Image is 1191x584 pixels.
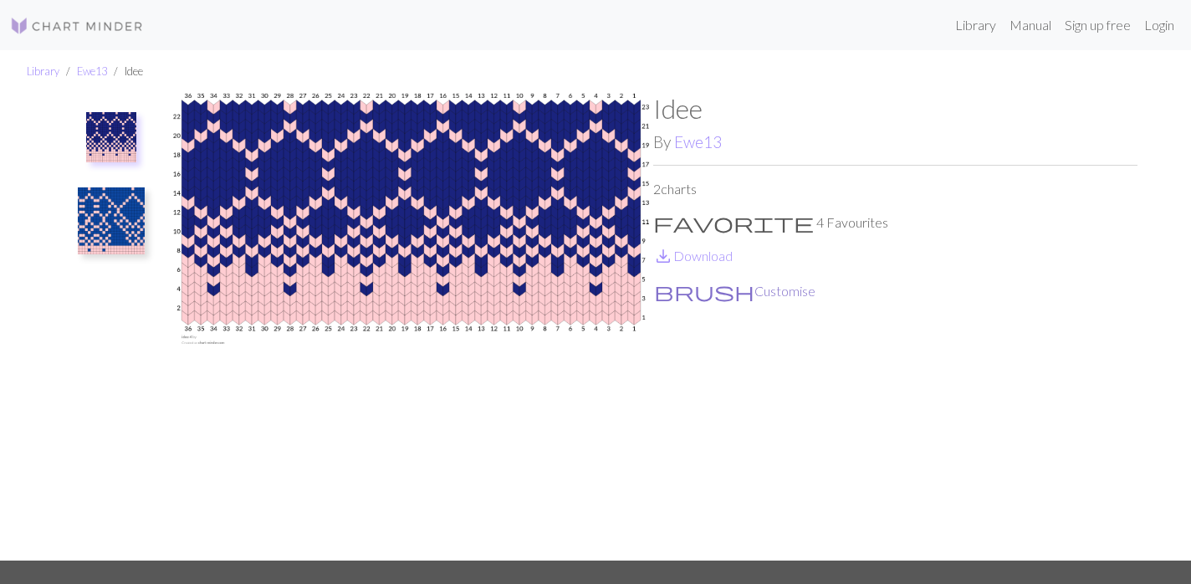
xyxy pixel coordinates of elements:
a: Ewe13 [674,132,722,151]
a: Manual [1003,8,1058,42]
img: idee 4 [86,112,136,162]
li: Idee [107,64,143,79]
p: 2 charts [653,179,1137,199]
a: Sign up free [1058,8,1137,42]
a: DownloadDownload [653,248,733,264]
h2: By [653,132,1137,151]
h1: Idee [653,93,1137,125]
img: Logo [10,16,144,36]
a: Login [1137,8,1181,42]
img: idee 4 [169,93,653,560]
span: save_alt [653,244,673,268]
button: CustomiseCustomise [653,280,816,302]
span: favorite [653,211,814,234]
i: Customise [654,281,754,301]
i: Download [653,246,673,266]
span: brush [654,279,754,303]
p: 4 Favourites [653,213,1137,233]
img: idee 1 [78,187,145,254]
a: Library [948,8,1003,42]
a: Ewe13 [77,64,107,78]
a: Library [27,64,59,78]
i: Favourite [653,213,814,233]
